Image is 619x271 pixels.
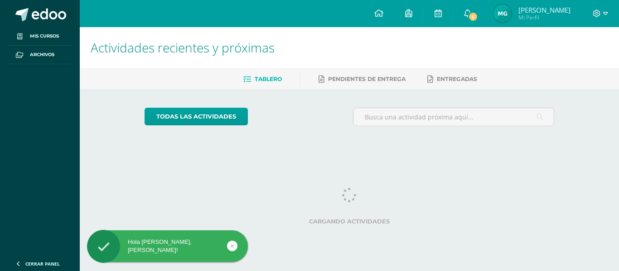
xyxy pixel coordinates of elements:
input: Busca una actividad próxima aquí... [353,108,554,126]
a: Pendientes de entrega [319,72,406,86]
div: Hola [PERSON_NAME], [PERSON_NAME]! [87,238,248,254]
a: todas las Actividades [145,108,248,125]
span: Cerrar panel [25,261,60,267]
span: Mi Perfil [518,14,571,21]
span: Archivos [30,51,54,58]
span: Entregadas [437,76,477,82]
a: Mis cursos [7,27,73,46]
label: Cargando actividades [145,218,555,225]
span: Mis cursos [30,33,59,40]
a: Tablero [243,72,282,86]
span: 6 [468,12,478,22]
span: Pendientes de entrega [328,76,406,82]
a: Entregadas [427,72,477,86]
span: [PERSON_NAME] [518,5,571,14]
a: Archivos [7,46,73,64]
span: Actividades recientes y próximas [91,39,275,56]
img: 0fe9e4ba0e2b0859ffbff4b6c52aee8b.png [493,5,512,23]
span: Tablero [255,76,282,82]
